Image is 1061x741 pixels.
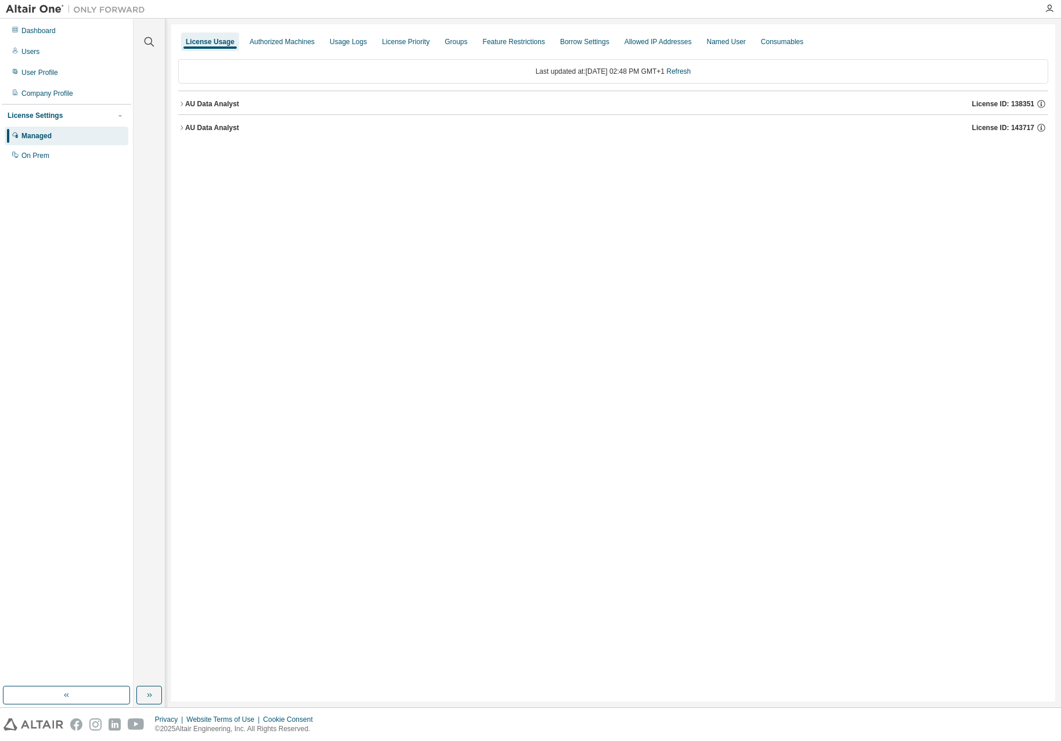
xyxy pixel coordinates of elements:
[70,718,82,731] img: facebook.svg
[89,718,102,731] img: instagram.svg
[155,724,320,734] p: © 2025 Altair Engineering, Inc. All Rights Reserved.
[706,37,745,46] div: Named User
[625,37,692,46] div: Allowed IP Addresses
[178,115,1048,141] button: AU Data AnalystLicense ID: 143717
[128,718,145,731] img: youtube.svg
[21,151,49,160] div: On Prem
[445,37,467,46] div: Groups
[483,37,545,46] div: Feature Restrictions
[186,715,263,724] div: Website Terms of Use
[21,47,39,56] div: Users
[263,715,319,724] div: Cookie Consent
[382,37,430,46] div: License Priority
[21,26,56,35] div: Dashboard
[178,91,1048,117] button: AU Data AnalystLicense ID: 138351
[6,3,151,15] img: Altair One
[185,99,239,109] div: AU Data Analyst
[330,37,367,46] div: Usage Logs
[186,37,234,46] div: License Usage
[21,131,52,141] div: Managed
[178,59,1048,84] div: Last updated at: [DATE] 02:48 PM GMT+1
[155,715,186,724] div: Privacy
[109,718,121,731] img: linkedin.svg
[666,67,691,75] a: Refresh
[972,123,1034,132] span: License ID: 143717
[8,111,63,120] div: License Settings
[3,718,63,731] img: altair_logo.svg
[972,99,1034,109] span: License ID: 138351
[560,37,609,46] div: Borrow Settings
[21,68,58,77] div: User Profile
[21,89,73,98] div: Company Profile
[185,123,239,132] div: AU Data Analyst
[250,37,315,46] div: Authorized Machines
[761,37,803,46] div: Consumables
